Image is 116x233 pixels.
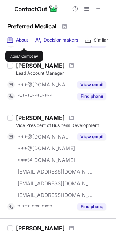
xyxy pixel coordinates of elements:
[17,81,73,88] span: ***@[DOMAIN_NAME]
[17,133,73,140] span: ***@[DOMAIN_NAME]
[77,93,106,100] button: Reveal Button
[17,145,75,152] span: ***@[DOMAIN_NAME]
[17,180,93,187] span: [EMAIL_ADDRESS][DOMAIN_NAME]
[17,168,93,175] span: [EMAIL_ADDRESS][DOMAIN_NAME]
[17,157,75,163] span: ***@[DOMAIN_NAME]
[7,22,56,31] h1: Preferred Medical
[17,192,93,198] span: [EMAIL_ADDRESS][DOMAIN_NAME]
[15,4,58,13] img: ContactOut v5.3.10
[77,203,106,210] button: Reveal Button
[16,225,65,232] div: [PERSON_NAME]
[44,37,78,43] span: Decision makers
[77,81,106,88] button: Reveal Button
[16,114,65,121] div: [PERSON_NAME]
[77,133,106,140] button: Reveal Button
[16,122,112,129] div: Vice President of Business Development
[94,37,108,43] span: Similar
[16,70,112,77] div: Lead Account Manager
[16,37,28,43] span: About
[16,62,65,69] div: [PERSON_NAME]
